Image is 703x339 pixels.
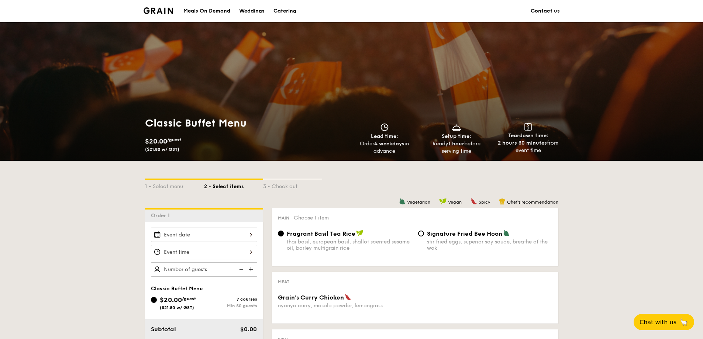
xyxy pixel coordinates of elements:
span: Fragrant Basil Tea Rice [287,230,355,237]
img: icon-vegetarian.fe4039eb.svg [503,230,510,236]
span: Order 1 [151,212,173,219]
span: $0.00 [240,326,257,333]
img: icon-spicy.37a8142b.svg [471,198,477,205]
span: /guest [167,137,181,142]
span: ($21.80 w/ GST) [160,305,194,310]
strong: 2 hours 30 minutes [498,140,547,146]
div: Order in advance [352,140,418,155]
span: $20.00 [160,296,182,304]
span: Chat with us [640,319,676,326]
div: thai basil, european basil, shallot scented sesame oil, barley multigrain rice [287,239,412,251]
span: Vegetarian [407,200,430,205]
span: Main [278,215,289,221]
span: Choose 1 item [294,215,329,221]
img: icon-add.58712e84.svg [246,262,257,276]
img: icon-vegetarian.fe4039eb.svg [399,198,406,205]
span: Spicy [479,200,490,205]
span: /guest [182,296,196,301]
img: Grain [144,7,173,14]
div: 7 courses [204,297,257,302]
img: icon-vegan.f8ff3823.svg [439,198,447,205]
span: $20.00 [145,137,167,145]
span: Signature Fried Bee Hoon [427,230,502,237]
span: ($21.80 w/ GST) [145,147,179,152]
div: nyonya curry, masala powder, lemongrass [278,302,412,309]
input: Fragrant Basil Tea Ricethai basil, european basil, shallot scented sesame oil, barley multigrain ... [278,231,284,236]
div: from event time [495,139,561,154]
img: icon-chef-hat.a58ddaea.svg [499,198,506,205]
input: Signature Fried Bee Hoonstir fried eggs, superior soy sauce, breathe of the wok [418,231,424,236]
div: 2 - Select items [204,180,263,190]
h1: Classic Buffet Menu [145,117,349,130]
span: 🦙 [679,318,688,326]
div: 3 - Check out [263,180,322,190]
div: Ready before serving time [423,140,489,155]
a: Logotype [144,7,173,14]
input: Number of guests [151,262,257,277]
span: Vegan [448,200,462,205]
img: icon-reduce.1d2dbef1.svg [235,262,246,276]
img: icon-teardown.65201eee.svg [524,123,532,131]
div: 1 - Select menu [145,180,204,190]
img: icon-clock.2db775ea.svg [379,123,390,131]
img: icon-vegan.f8ff3823.svg [356,230,363,236]
span: Subtotal [151,326,176,333]
img: icon-spicy.37a8142b.svg [345,294,351,300]
div: Min 50 guests [204,303,257,308]
span: Classic Buffet Menu [151,286,203,292]
span: Grain's Curry Chicken [278,294,344,301]
span: Meat [278,279,289,284]
span: Setup time: [442,133,471,139]
span: Chef's recommendation [507,200,558,205]
span: Teardown time: [508,132,548,139]
img: icon-dish.430c3a2e.svg [451,123,462,131]
strong: 1 hour [448,141,464,147]
strong: 4 weekdays [374,141,404,147]
button: Chat with us🦙 [634,314,694,330]
input: Event time [151,245,257,259]
input: Event date [151,228,257,242]
input: $20.00/guest($21.80 w/ GST)7 coursesMin 50 guests [151,297,157,303]
span: Lead time: [371,133,398,139]
div: stir fried eggs, superior soy sauce, breathe of the wok [427,239,552,251]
